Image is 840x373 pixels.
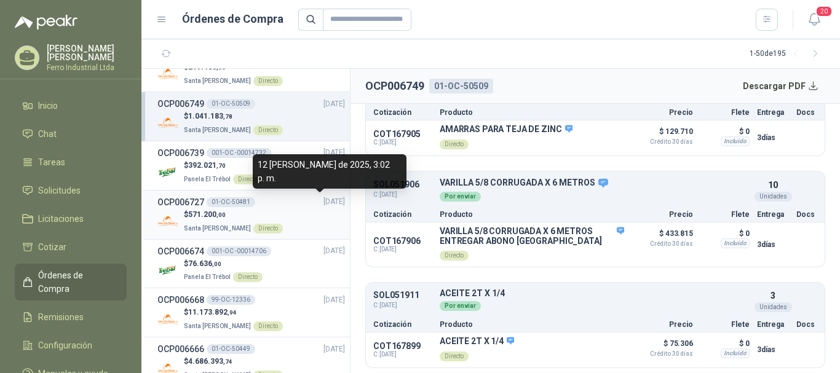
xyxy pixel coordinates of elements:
[373,300,432,310] span: C: [DATE]
[184,77,251,84] span: Santa [PERSON_NAME]
[632,321,693,328] p: Precio
[721,136,750,146] div: Incluido
[750,44,825,64] div: 1 - 50 de 195
[323,98,345,110] span: [DATE]
[233,175,263,184] div: Directo
[721,238,750,248] div: Incluido
[373,341,432,351] p: COT167899
[188,112,232,120] span: 1.041.183
[440,192,481,202] div: Por enviar
[184,273,231,280] span: Panela El Trébol
[188,308,237,316] span: 11.173.892
[223,113,232,120] span: ,78
[440,226,624,246] p: VARILLA 5/8 CORRUGADA X 6 METROS ENTREGAR ABONO [GEOGRAPHIC_DATA]
[755,302,792,312] div: Unidades
[440,251,469,261] div: Directo
[440,139,469,149] div: Directo
[632,109,693,116] p: Precio
[632,336,693,357] p: $ 75.306
[15,179,127,202] a: Solicitudes
[207,295,255,305] div: 99-OC-12336
[632,211,693,218] p: Precio
[429,79,493,93] div: 01-OC-50509
[796,109,817,116] p: Docs
[38,184,81,197] span: Solicitudes
[373,351,432,358] span: C: [DATE]
[700,226,750,241] p: $ 0
[157,63,179,85] img: Company Logo
[757,211,789,218] p: Entrega
[15,151,127,174] a: Tareas
[253,321,283,331] div: Directo
[440,336,514,347] p: ACEITE 2T X 1/4
[15,334,127,357] a: Configuración
[212,261,221,267] span: ,00
[38,127,57,141] span: Chat
[15,15,77,29] img: Logo peakr
[440,211,624,218] p: Producto
[373,321,432,328] p: Cotización
[373,109,432,116] p: Cotización
[157,293,204,307] h3: OCP006668
[440,124,573,135] p: AMARRAS PARA TEJA DE ZINC
[700,336,750,351] p: $ 0
[373,291,432,300] p: SOL051911
[157,162,179,183] img: Company Logo
[632,226,693,247] p: $ 433.815
[365,77,424,95] h2: OCP006749
[632,124,693,145] p: $ 129.710
[757,342,789,357] p: 3 días
[323,294,345,306] span: [DATE]
[757,130,789,145] p: 3 días
[38,339,92,352] span: Configuración
[253,76,283,86] div: Directo
[207,148,271,158] div: 001-OC -00014732
[38,269,115,296] span: Órdenes de Compra
[182,10,283,28] h1: Órdenes de Compra
[184,225,251,232] span: Santa [PERSON_NAME]
[188,357,232,366] span: 4.686.393
[207,197,255,207] div: 01-OC-50481
[373,139,432,146] span: C: [DATE]
[803,9,825,31] button: 20
[38,155,65,169] span: Tareas
[632,351,693,357] span: Crédito 30 días
[228,309,237,316] span: ,94
[736,74,826,98] button: Descargar PDF
[38,99,58,112] span: Inicio
[157,342,204,356] h3: OCP006666
[188,161,226,170] span: 392.021
[216,162,226,169] span: ,70
[184,160,263,171] p: $
[796,211,817,218] p: Docs
[184,323,251,329] span: Santa [PERSON_NAME]
[233,272,263,282] div: Directo
[323,245,345,257] span: [DATE]
[15,207,127,230] a: Licitaciones
[323,196,345,208] span: [DATE]
[216,211,226,218] span: ,00
[184,209,283,221] p: $
[796,321,817,328] p: Docs
[157,146,204,160] h3: OCP006739
[721,348,750,358] div: Incluido
[15,305,127,329] a: Remisiones
[15,235,127,259] a: Cotizar
[632,241,693,247] span: Crédito 30 días
[757,109,789,116] p: Entrega
[700,211,750,218] p: Flete
[440,109,624,116] p: Producto
[157,259,179,281] img: Company Logo
[373,246,432,253] span: C: [DATE]
[755,192,792,202] div: Unidades
[184,127,251,133] span: Santa [PERSON_NAME]
[157,195,204,209] h3: OCP006727
[373,236,432,246] p: COT167906
[184,111,283,122] p: $
[323,147,345,159] span: [DATE]
[223,358,232,365] span: ,74
[253,125,283,135] div: Directo
[157,146,345,185] a: OCP006739001-OC -00014732[DATE] Company Logo$392.021,70Panela El TrébolDirecto
[440,321,624,328] p: Producto
[15,264,127,300] a: Órdenes de Compra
